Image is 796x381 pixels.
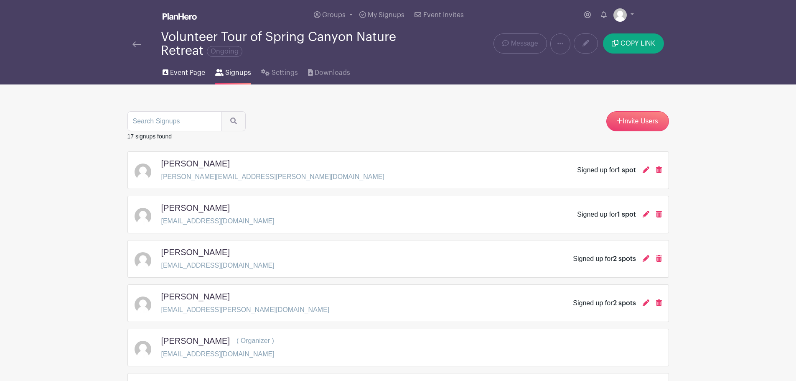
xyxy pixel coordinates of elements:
[161,247,230,257] h5: [PERSON_NAME]
[272,68,298,78] span: Settings
[225,68,251,78] span: Signups
[132,41,141,47] img: back-arrow-29a5d9b10d5bd6ae65dc969a981735edf675c4d7a1fe02e03b50dbd4ba3cdb55.svg
[135,341,151,358] img: default-ce2991bfa6775e67f084385cd625a349d9dcbb7a52a09fb2fda1e96e2d18dcdb.png
[237,337,274,344] span: ( Organizer )
[423,12,464,18] span: Event Invites
[161,292,230,302] h5: [PERSON_NAME]
[322,12,346,18] span: Groups
[493,33,547,54] a: Message
[163,13,197,20] img: logo_white-6c42ec7e38ccf1d336a20a19083b03d10ae64f83f12c07503d8b9e83406b4c7d.svg
[161,216,275,226] p: [EMAIL_ADDRESS][DOMAIN_NAME]
[573,298,636,308] div: Signed up for
[308,58,350,84] a: Downloads
[261,58,298,84] a: Settings
[207,46,242,57] span: Ongoing
[617,211,636,218] span: 1 spot
[606,111,669,131] a: Invite Users
[135,164,151,180] img: default-ce2991bfa6775e67f084385cd625a349d9dcbb7a52a09fb2fda1e96e2d18dcdb.png
[161,159,230,169] h5: [PERSON_NAME]
[315,68,350,78] span: Downloads
[127,111,222,131] input: Search Signups
[613,256,636,262] span: 2 spots
[613,300,636,307] span: 2 spots
[170,68,205,78] span: Event Page
[617,167,636,174] span: 1 spot
[161,172,384,182] p: [PERSON_NAME][EMAIL_ADDRESS][PERSON_NAME][DOMAIN_NAME]
[161,30,432,58] div: Volunteer Tour of Spring Canyon Nature Retreat
[135,297,151,313] img: default-ce2991bfa6775e67f084385cd625a349d9dcbb7a52a09fb2fda1e96e2d18dcdb.png
[161,261,275,271] p: [EMAIL_ADDRESS][DOMAIN_NAME]
[135,252,151,269] img: default-ce2991bfa6775e67f084385cd625a349d9dcbb7a52a09fb2fda1e96e2d18dcdb.png
[613,8,627,22] img: default-ce2991bfa6775e67f084385cd625a349d9dcbb7a52a09fb2fda1e96e2d18dcdb.png
[603,33,664,54] button: COPY LINK
[161,305,330,315] p: [EMAIL_ADDRESS][PERSON_NAME][DOMAIN_NAME]
[161,349,275,359] p: [EMAIL_ADDRESS][DOMAIN_NAME]
[163,58,205,84] a: Event Page
[577,165,636,175] div: Signed up for
[161,203,230,213] h5: [PERSON_NAME]
[215,58,251,84] a: Signups
[368,12,404,18] span: My Signups
[511,38,538,49] span: Message
[161,336,230,346] h5: [PERSON_NAME]
[127,133,172,140] small: 17 signups found
[135,208,151,225] img: default-ce2991bfa6775e67f084385cd625a349d9dcbb7a52a09fb2fda1e96e2d18dcdb.png
[621,40,655,47] span: COPY LINK
[577,210,636,220] div: Signed up for
[573,254,636,264] div: Signed up for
